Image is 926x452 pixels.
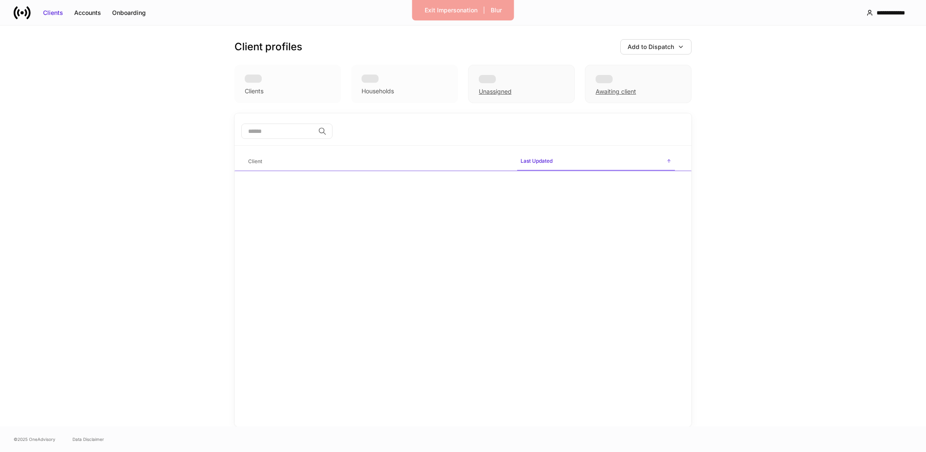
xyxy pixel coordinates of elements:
[425,6,477,14] div: Exit Impersonation
[245,153,510,170] span: Client
[491,6,502,14] div: Blur
[479,87,512,96] div: Unassigned
[72,436,104,443] a: Data Disclaimer
[112,9,146,17] div: Onboarding
[14,436,55,443] span: © 2025 OneAdvisory
[74,9,101,17] div: Accounts
[248,157,262,165] h6: Client
[596,87,636,96] div: Awaiting client
[620,39,692,55] button: Add to Dispatch
[585,65,692,103] div: Awaiting client
[43,9,63,17] div: Clients
[69,6,107,20] button: Accounts
[38,6,69,20] button: Clients
[419,3,483,17] button: Exit Impersonation
[517,153,675,171] span: Last Updated
[362,87,394,95] div: Households
[521,157,553,165] h6: Last Updated
[628,43,674,51] div: Add to Dispatch
[468,65,575,103] div: Unassigned
[245,87,263,95] div: Clients
[234,40,302,54] h3: Client profiles
[485,3,507,17] button: Blur
[107,6,151,20] button: Onboarding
